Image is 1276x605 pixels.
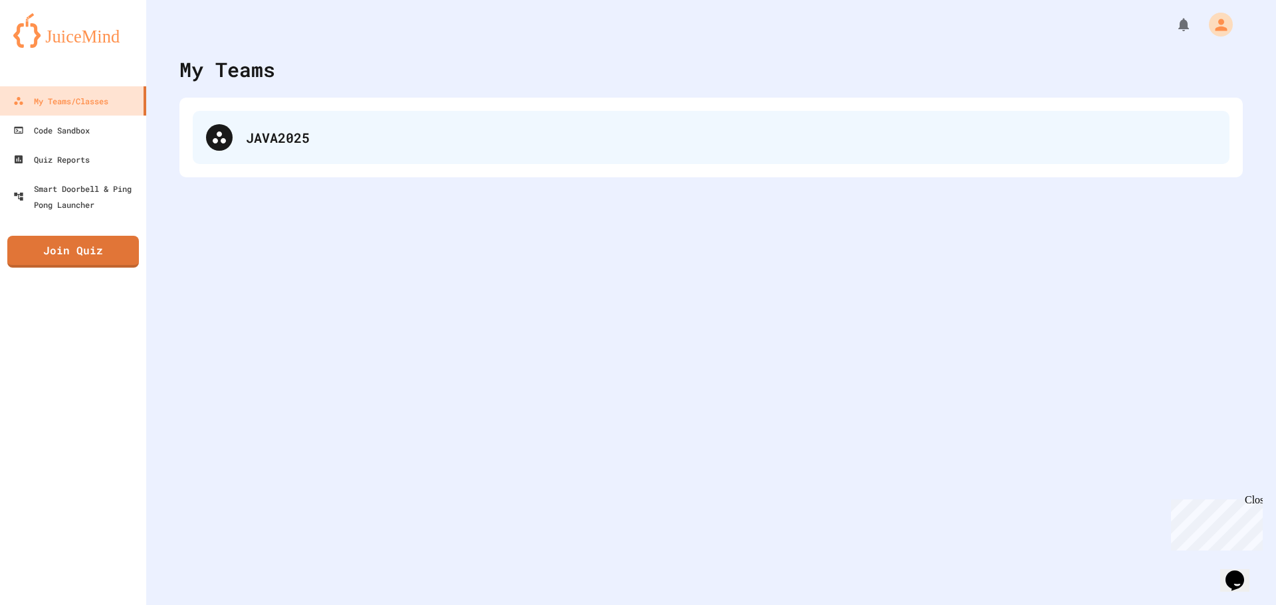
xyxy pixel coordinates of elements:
a: Join Quiz [7,236,139,268]
div: My Account [1195,9,1236,40]
div: Quiz Reports [13,151,90,167]
div: JAVA2025 [246,128,1216,147]
div: My Teams/Classes [13,93,108,109]
div: My Teams [179,54,275,84]
div: JAVA2025 [193,111,1229,164]
div: Chat with us now!Close [5,5,92,84]
div: Code Sandbox [13,122,90,138]
iframe: chat widget [1166,494,1263,551]
div: My Notifications [1151,13,1195,36]
iframe: chat widget [1220,552,1263,592]
img: logo-orange.svg [13,13,133,48]
div: Smart Doorbell & Ping Pong Launcher [13,181,141,213]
